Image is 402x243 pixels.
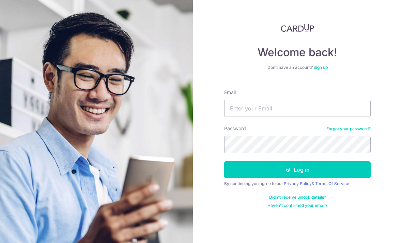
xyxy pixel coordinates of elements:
[326,126,371,132] a: Forgot your password?
[224,161,371,178] button: Log in
[224,100,371,117] input: Enter your Email
[315,181,349,186] a: Terms Of Service
[284,181,312,186] a: Privacy Policy
[224,89,236,96] label: Email
[224,46,371,59] h4: Welcome back!
[313,65,328,70] a: Sign up
[224,65,371,70] div: Don’t have an account?
[267,203,327,208] a: Haven't confirmed your email?
[224,181,371,186] div: By continuing you agree to our &
[224,125,246,132] label: Password
[269,195,326,200] a: Didn't receive unlock details?
[281,24,314,32] img: CardUp Logo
